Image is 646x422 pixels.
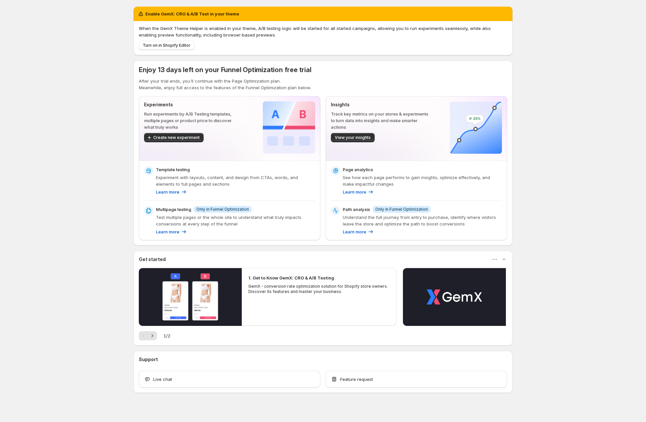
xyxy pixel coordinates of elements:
img: Insights [450,101,502,154]
span: Feature request [340,376,373,382]
p: Test multiple pages or the whole site to understand what truly impacts conversions at every step ... [156,214,315,227]
p: After your trial ends, you'll continue with the Page Optimization plan. [139,78,507,84]
span: Only in Funnel Optimization [196,207,249,212]
button: Play video [139,268,242,326]
p: When the GemX Theme Helper is enabled in your theme, A/B testing logic will be started for all st... [139,25,507,38]
p: Learn more [343,228,366,235]
span: Create new experiment [153,135,200,140]
p: Experiments [144,101,242,108]
p: Multipage testing [156,206,191,213]
h2: 1. Get to Know GemX: CRO & A/B Testing [248,275,334,281]
p: Experiment with layouts, content, and design from CTAs, words, and elements to full pages and sec... [156,174,315,187]
h3: Get started [139,256,166,263]
p: Meanwhile, enjoy full access to the features of the Funnel Optimization plan below. [139,84,507,91]
p: See how each page performs to gain insights, optimize effectively, and make impactful changes [343,174,502,187]
p: Understand the full journey from entry to purchase, identify where visitors leave the store and o... [343,214,502,227]
p: GemX - conversion rate optimization solution for Shopify store owners. Discover its features and ... [248,284,390,294]
span: View your insights [335,135,371,140]
button: Turn on in Shopify Editor [139,41,194,50]
p: Insights [331,101,429,108]
span: Live chat [153,376,172,382]
button: Create new experiment [144,133,204,142]
p: Template testing [156,166,190,173]
span: Enjoy 13 days left on your Funnel Optimization free trial [139,66,311,74]
a: Learn more [343,189,374,195]
span: 1 / 2 [163,332,170,339]
button: Play video [403,268,506,326]
a: Learn more [156,189,187,195]
button: Next [148,331,157,340]
span: Only in Funnel Optimization [375,207,428,212]
p: Learn more [156,228,179,235]
a: Learn more [156,228,187,235]
p: Learn more [156,189,179,195]
p: Run experiments by A/B Testing templates, multiple pages or product price to discover what truly ... [144,111,242,130]
nav: Pagination [139,331,157,340]
p: Learn more [343,189,366,195]
h3: Support [139,356,158,363]
img: Experiments [263,101,315,154]
p: Path analysis [343,206,370,213]
h2: Enable GemX: CRO & A/B Test in your theme [145,11,239,17]
p: Track key metrics on your stores & experiments to turn data into insights and make smarter actions [331,111,429,130]
a: Learn more [343,228,374,235]
span: Turn on in Shopify Editor [143,43,190,48]
p: Page analytics [343,166,373,173]
button: View your insights [331,133,375,142]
